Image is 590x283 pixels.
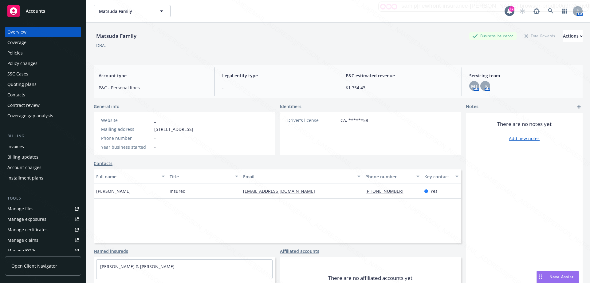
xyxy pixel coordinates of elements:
[469,32,517,40] div: Business Insurance
[365,188,408,194] a: [PHONE_NUMBER]
[483,83,488,89] span: TK
[549,274,574,279] span: Nova Assist
[7,69,28,79] div: SSC Cases
[170,173,231,180] div: Title
[5,204,81,214] a: Manage files
[7,214,46,224] div: Manage exposures
[7,38,26,47] div: Coverage
[101,126,152,132] div: Mailing address
[5,100,81,110] a: Contract review
[96,42,108,49] div: DBA: -
[99,8,152,14] span: Matsuda Family
[154,135,156,141] span: -
[7,27,26,37] div: Overview
[5,173,81,183] a: Installment plans
[545,5,557,17] a: Search
[563,30,583,42] button: Actions
[431,188,438,194] span: Yes
[363,169,422,184] button: Phone number
[7,111,53,121] div: Coverage gap analysis
[222,72,331,79] span: Legal entity type
[94,103,120,110] span: General info
[5,90,81,100] a: Contacts
[5,69,81,79] a: SSC Cases
[5,59,81,68] a: Policy changes
[5,2,81,20] a: Accounts
[346,84,454,91] span: $1,754.43
[5,38,81,47] a: Coverage
[154,117,156,123] a: -
[5,133,81,139] div: Billing
[530,5,543,17] a: Report a Bug
[101,144,152,150] div: Year business started
[7,173,43,183] div: Installment plans
[575,103,583,111] a: add
[497,120,552,128] span: There are no notes yet
[424,173,452,180] div: Key contact
[11,263,57,269] span: Open Client Navigator
[509,135,540,142] a: Add new notes
[5,142,81,152] a: Invoices
[99,84,207,91] span: P&C - Personal lines
[559,5,571,17] a: Switch app
[422,169,461,184] button: Key contact
[7,204,33,214] div: Manage files
[94,169,167,184] button: Full name
[5,48,81,58] a: Policies
[466,103,478,111] span: Notes
[96,173,158,180] div: Full name
[5,111,81,121] a: Coverage gap analysis
[469,72,578,79] span: Servicing team
[94,5,171,17] button: Matsuda Family
[5,152,81,162] a: Billing updates
[471,83,478,89] span: MT
[5,79,81,89] a: Quoting plans
[26,9,45,14] span: Accounts
[154,126,193,132] span: [STREET_ADDRESS]
[521,32,558,40] div: Total Rewards
[101,117,152,123] div: Website
[167,169,241,184] button: Title
[94,32,139,40] div: Matsuda Family
[537,271,579,283] button: Nova Assist
[7,163,41,172] div: Account charges
[287,117,338,123] div: Driver's license
[537,271,545,283] div: Drag to move
[100,264,175,269] a: [PERSON_NAME] & [PERSON_NAME]
[7,225,48,235] div: Manage certificates
[222,84,331,91] span: -
[280,103,301,110] span: Identifiers
[5,27,81,37] a: Overview
[7,59,37,68] div: Policy changes
[7,48,23,58] div: Policies
[94,248,128,254] a: Named insureds
[7,142,24,152] div: Invoices
[5,235,81,245] a: Manage claims
[243,188,320,194] a: [EMAIL_ADDRESS][DOMAIN_NAME]
[7,79,37,89] div: Quoting plans
[280,248,319,254] a: Affiliated accounts
[241,169,363,184] button: Email
[516,5,529,17] a: Start snowing
[243,173,354,180] div: Email
[99,72,207,79] span: Account type
[170,188,186,194] span: Insured
[7,246,36,256] div: Manage BORs
[94,160,112,167] a: Contacts
[5,246,81,256] a: Manage BORs
[7,235,38,245] div: Manage claims
[328,274,412,282] span: There are no affiliated accounts yet
[7,152,38,162] div: Billing updates
[509,6,514,12] div: 17
[96,188,131,194] span: [PERSON_NAME]
[7,100,40,110] div: Contract review
[5,195,81,201] div: Tools
[365,173,412,180] div: Phone number
[346,72,454,79] span: P&C estimated revenue
[5,214,81,224] a: Manage exposures
[154,144,156,150] span: -
[5,163,81,172] a: Account charges
[7,90,25,100] div: Contacts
